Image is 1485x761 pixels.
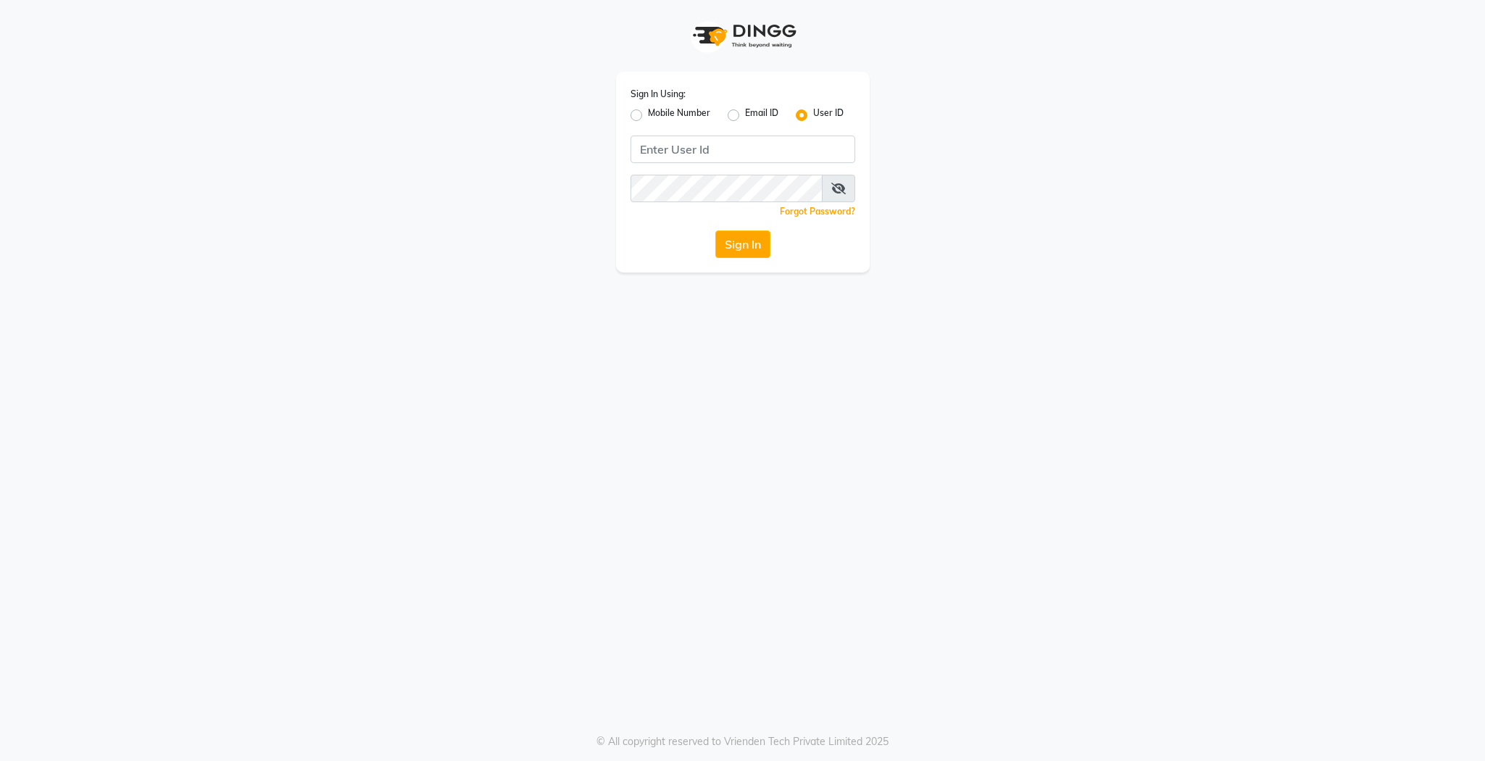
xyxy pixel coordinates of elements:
input: Username [631,136,855,163]
label: Mobile Number [648,107,710,124]
label: Sign In Using: [631,88,686,101]
a: Forgot Password? [780,206,855,217]
label: Email ID [745,107,778,124]
input: Username [631,175,823,202]
img: logo1.svg [685,14,801,57]
label: User ID [813,107,844,124]
button: Sign In [715,230,770,258]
